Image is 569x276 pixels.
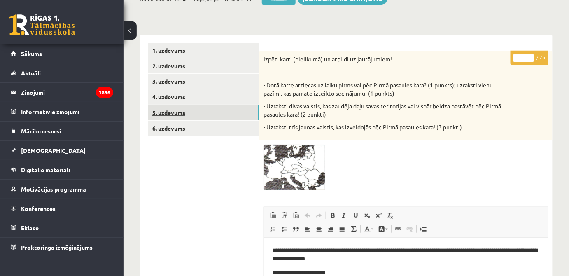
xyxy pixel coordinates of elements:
body: Bagātinātā teksta redaktors, wiswyg-editor-47434124216760-1758466850-650 [8,8,275,17]
a: 5. uzdevums [148,105,259,120]
a: Digitālie materiāli [11,160,113,179]
a: Teksta krāsa [361,224,376,234]
p: / 7p [511,51,548,65]
a: 4. uzdevums [148,89,259,105]
legend: Informatīvie ziņojumi [21,102,113,121]
a: Ievietot/noņemt sarakstu ar aizzīmēm [279,224,290,234]
a: Izlīdzināt malas [336,224,348,234]
a: Mācību resursi [11,122,113,140]
a: Konferences [11,199,113,218]
p: - Dotā karte attiecas uz laiku pirms vai pēc Pirmā pasaules kara? (1 punkts); uzraksti vienu pazī... [264,81,507,97]
p: - Uzraksti trīs jaunas valstis, kas izveidojās pēc Pirmā pasaules kara! (3 punkti) [264,123,507,131]
img: 1.jpg [264,145,325,190]
a: Ziņojumi1896 [11,83,113,102]
a: Centrēti [313,224,325,234]
a: Saite (vadīšanas taustiņš+K) [392,224,404,234]
a: Informatīvie ziņojumi [11,102,113,121]
a: Augšraksts [373,210,385,221]
span: [DEMOGRAPHIC_DATA] [21,147,86,154]
a: Slīpraksts (vadīšanas taustiņš+I) [338,210,350,221]
a: Math [348,224,359,234]
a: Ievietot/noņemt numurētu sarakstu [267,224,279,234]
a: 2. uzdevums [148,58,259,74]
a: Izlīdzināt pa labi [325,224,336,234]
a: Bloka citāts [290,224,302,234]
span: Konferences [21,205,56,212]
span: Eklase [21,224,39,232]
a: Eklase [11,218,113,237]
a: Izlīdzināt pa kreisi [302,224,313,234]
body: Bagātinātā teksta redaktors, wiswyg-editor-user-answer-47434020326480 [8,8,276,53]
span: Proktoringa izmēģinājums [21,243,93,251]
legend: Ziņojumi [21,83,113,102]
p: - Uzraksti divas valstis, kas zaudēja daļu savas teritorijas vai vispār beidza pastāvēt pēc Pirmā... [264,102,507,118]
a: Ievietot no Worda [290,210,302,221]
a: Atcelt (vadīšanas taustiņš+Z) [302,210,313,221]
a: Ievietot kā vienkāršu tekstu (vadīšanas taustiņš+pārslēgšanas taustiņš+V) [279,210,290,221]
a: Rīgas 1. Tālmācības vidusskola [9,14,75,35]
a: Pasvītrojums (vadīšanas taustiņš+U) [350,210,361,221]
span: Motivācijas programma [21,185,86,193]
span: Digitālie materiāli [21,166,70,173]
a: Motivācijas programma [11,180,113,199]
span: Aktuāli [21,69,41,77]
a: Fona krāsa [376,224,390,234]
a: Apakšraksts [361,210,373,221]
a: 3. uzdevums [148,74,259,89]
a: Atkārtot (vadīšanas taustiņš+Y) [313,210,325,221]
a: Proktoringa izmēģinājums [11,238,113,257]
a: Ievietot lapas pārtraukumu drukai [417,224,429,234]
a: 6. uzdevums [148,121,259,136]
a: Atsaistīt [404,224,415,234]
i: 1896 [96,87,113,98]
a: Treknraksts (vadīšanas taustiņš+B) [327,210,338,221]
a: Ielīmēt (vadīšanas taustiņš+V) [267,210,279,221]
a: Aktuāli [11,63,113,82]
span: Mācību resursi [21,127,61,135]
span: Sākums [21,50,42,57]
a: Sākums [11,44,113,63]
a: [DEMOGRAPHIC_DATA] [11,141,113,160]
a: Noņemt stilus [385,210,396,221]
p: Izpēti karti (pielikumā) un atbildi uz jautājumiem! [264,55,507,63]
a: 1. uzdevums [148,43,259,58]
